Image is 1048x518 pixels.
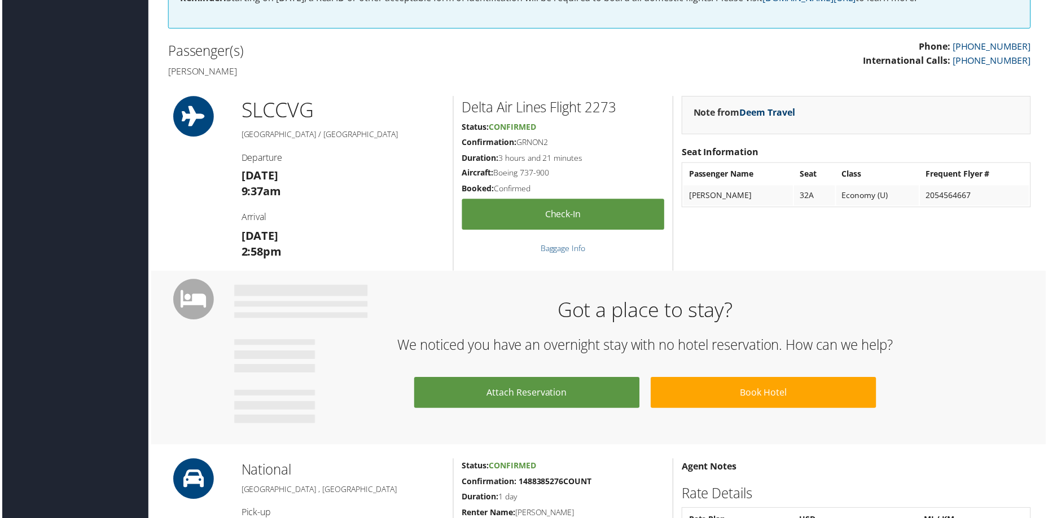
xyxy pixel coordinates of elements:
[541,244,586,254] a: Baggage Info
[922,186,1031,207] td: 2054564667
[462,122,489,133] strong: Status:
[166,65,591,78] h4: [PERSON_NAME]
[240,212,444,224] h4: Arrival
[954,41,1033,53] a: [PHONE_NUMBER]
[462,153,498,164] strong: Duration:
[694,107,796,119] strong: Note from
[166,42,591,61] h2: Passenger(s)
[240,96,444,125] h1: SLC CVG
[684,186,794,207] td: [PERSON_NAME]
[240,229,277,244] strong: [DATE]
[240,462,444,481] h2: National
[462,493,498,504] strong: Duration:
[682,146,760,159] strong: Seat Information
[954,55,1033,67] a: [PHONE_NUMBER]
[462,478,592,489] strong: Confirmation: 1488385276COUNT
[489,462,536,473] span: Confirmed
[922,165,1031,185] th: Frequent Flyer #
[462,137,516,148] strong: Confirmation:
[795,165,836,185] th: Seat
[462,153,665,164] h5: 3 hours and 21 minutes
[240,245,280,260] strong: 2:58pm
[462,168,665,179] h5: Boeing 737-900
[240,169,277,184] strong: [DATE]
[462,98,665,117] h2: Delta Air Lines Flight 2273
[740,107,796,119] a: Deem Travel
[684,165,794,185] th: Passenger Name
[462,493,665,504] h5: 1 day
[462,168,493,179] strong: Aircraft:
[240,129,444,141] h5: [GEOGRAPHIC_DATA] / [GEOGRAPHIC_DATA]
[682,462,738,475] strong: Agent Notes
[795,186,836,207] td: 32A
[462,137,665,148] h5: GRNON2
[240,152,444,164] h4: Departure
[837,186,921,207] td: Economy (U)
[865,55,952,67] strong: International Calls:
[682,486,1033,505] h2: Rate Details
[240,486,444,497] h5: [GEOGRAPHIC_DATA] , [GEOGRAPHIC_DATA]
[462,184,494,195] strong: Booked:
[462,184,665,195] h5: Confirmed
[462,200,665,231] a: Check-in
[462,462,489,473] strong: Status:
[489,122,536,133] span: Confirmed
[651,379,878,410] a: Book Hotel
[837,165,921,185] th: Class
[920,41,952,53] strong: Phone:
[240,185,280,200] strong: 9:37am
[414,379,640,410] a: Attach Reservation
